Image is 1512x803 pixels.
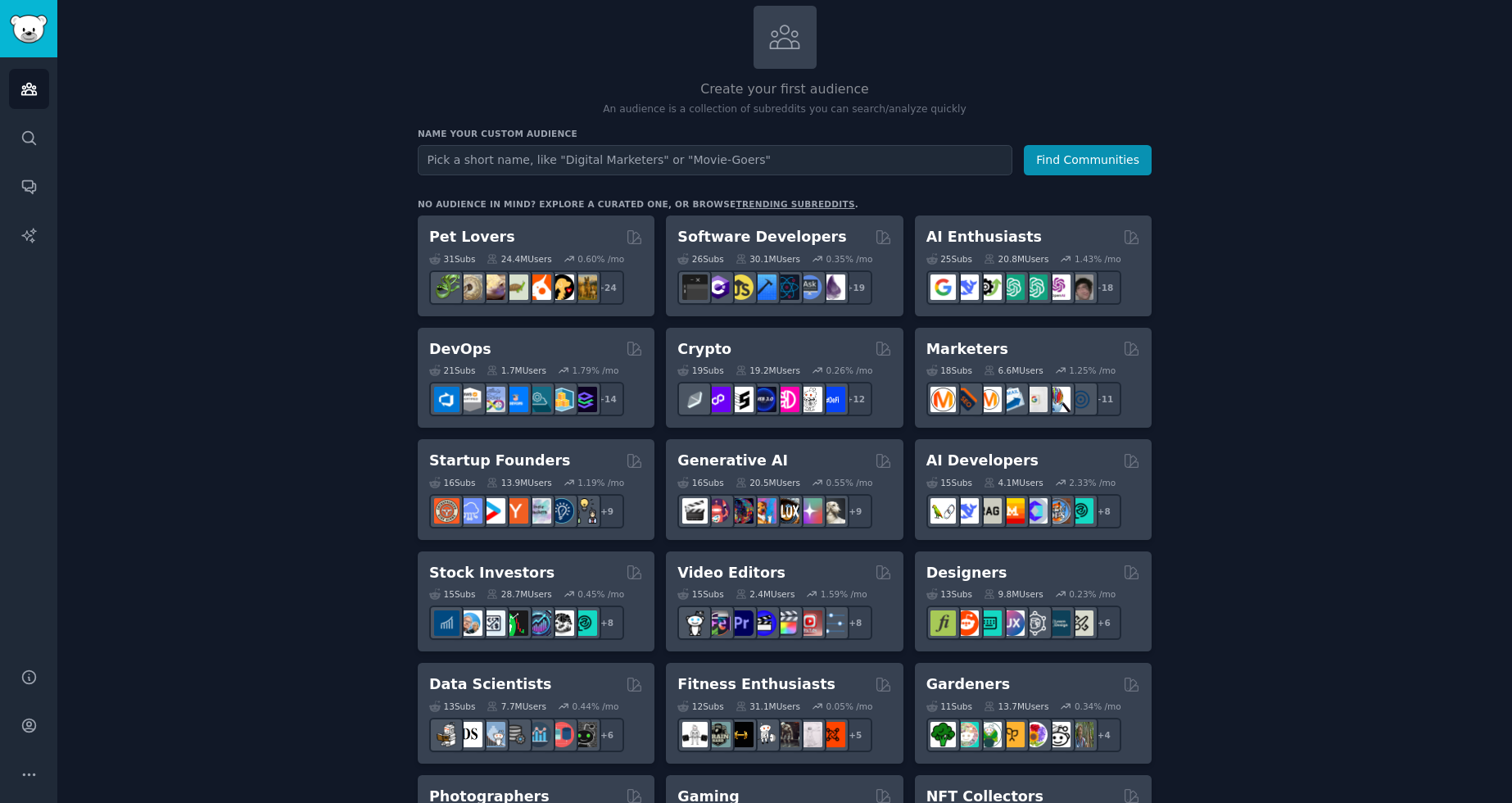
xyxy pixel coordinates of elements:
[976,722,1002,747] img: SavageGarden
[838,606,872,640] div: + 8
[1069,588,1116,600] div: 0.23 % /mo
[549,722,574,747] img: datasets
[1045,722,1071,747] img: UrbanGardening
[826,253,873,265] div: 0.35 % /mo
[999,722,1025,747] img: GardeningUK
[487,588,551,600] div: 28.7M Users
[705,610,731,636] img: editors
[549,498,574,524] img: Entrepreneurship
[820,387,845,412] img: defi_
[572,274,597,300] img: dogbreed
[826,477,873,488] div: 0.55 % /mo
[736,253,800,265] div: 30.1M Users
[1068,722,1093,747] img: GardenersWorld
[999,274,1025,300] img: chatgpt_promptDesign
[526,498,551,524] img: indiehackers
[503,610,528,636] img: Trading
[999,387,1025,412] img: Emailmarketing
[573,701,619,712] div: 0.44 % /mo
[677,227,846,247] h2: Software Developers
[503,498,528,524] img: ycombinator
[677,588,723,600] div: 15 Sub s
[1045,610,1071,636] img: learndesign
[434,610,459,636] img: dividends
[820,722,845,747] img: personaltraining
[797,387,822,412] img: CryptoNews
[457,387,482,412] img: AWS_Certified_Experts
[434,387,459,412] img: azuredevops
[590,718,624,752] div: + 6
[590,606,624,640] div: + 8
[1087,606,1121,640] div: + 6
[1045,387,1071,412] img: MarketingResearch
[487,253,551,265] div: 24.4M Users
[976,610,1002,636] img: UI_Design
[999,610,1025,636] img: UXDesign
[797,610,822,636] img: Youtubevideo
[705,387,731,412] img: 0xPolygon
[503,274,528,300] img: turtle
[736,588,795,600] div: 2.4M Users
[797,274,822,300] img: AskComputerScience
[751,498,776,524] img: sdforall
[930,498,956,524] img: LangChain
[572,498,597,524] img: growmybusiness
[503,387,528,412] img: DevOpsLinks
[797,722,822,747] img: physicaltherapy
[774,387,799,412] img: defiblockchain
[487,477,551,488] div: 13.9M Users
[926,339,1008,360] h2: Marketers
[590,270,624,305] div: + 24
[705,498,731,524] img: dalle2
[682,387,708,412] img: ethfinance
[736,199,854,209] a: trending subreddits
[1022,387,1048,412] img: googleads
[774,610,799,636] img: finalcutpro
[457,610,482,636] img: ValueInvesting
[751,274,776,300] img: iOSProgramming
[984,253,1048,265] div: 20.8M Users
[930,722,956,747] img: vegetablegardening
[572,722,597,747] img: data
[930,387,956,412] img: content_marketing
[1087,494,1121,529] div: + 8
[1087,718,1121,752] div: + 4
[705,722,731,747] img: GymMotivation
[480,387,505,412] img: Docker_DevOps
[1069,365,1116,376] div: 1.25 % /mo
[429,701,475,712] div: 13 Sub s
[953,498,979,524] img: DeepSeek
[820,274,845,300] img: elixir
[984,365,1043,376] div: 6.6M Users
[736,365,800,376] div: 19.2M Users
[682,722,708,747] img: GYM
[526,610,551,636] img: StocksAndTrading
[480,274,505,300] img: leopardgeckos
[480,722,505,747] img: statistics
[926,477,972,488] div: 15 Sub s
[418,128,1152,139] h3: Name your custom audience
[797,498,822,524] img: starryai
[1087,382,1121,416] div: + 11
[1068,610,1093,636] img: UX_Design
[926,365,972,376] div: 18 Sub s
[480,610,505,636] img: Forex
[1068,387,1093,412] img: OnlineMarketing
[976,274,1002,300] img: AItoolsCatalog
[577,588,624,600] div: 0.45 % /mo
[677,563,785,583] h2: Video Editors
[705,274,731,300] img: csharp
[838,718,872,752] div: + 5
[826,365,873,376] div: 0.26 % /mo
[826,701,873,712] div: 0.05 % /mo
[526,274,551,300] img: cockatiel
[926,674,1011,695] h2: Gardeners
[418,145,1012,175] input: Pick a short name, like "Digital Marketers" or "Movie-Goers"
[820,498,845,524] img: DreamBooth
[926,588,972,600] div: 13 Sub s
[1045,498,1071,524] img: llmops
[926,227,1042,247] h2: AI Enthusiasts
[677,674,835,695] h2: Fitness Enthusiasts
[10,15,48,43] img: GummySearch logo
[418,79,1152,100] h2: Create your first audience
